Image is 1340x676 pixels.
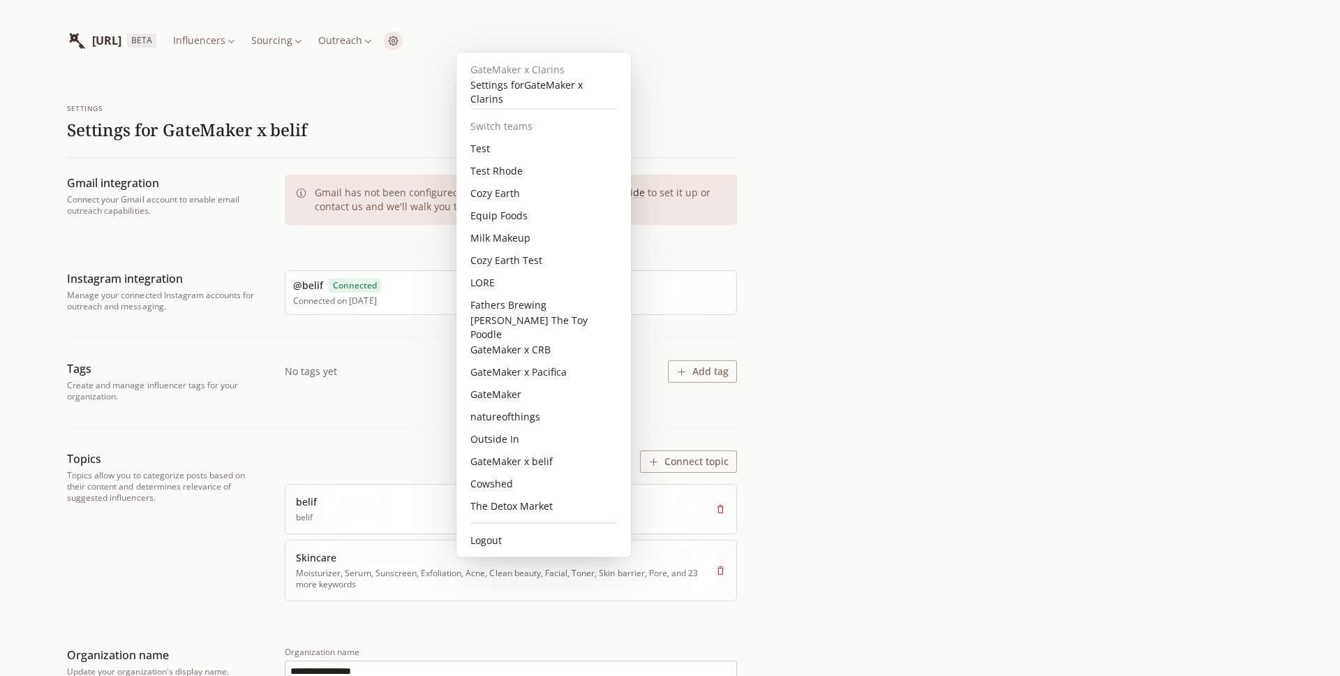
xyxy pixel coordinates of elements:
div: The Detox Market [462,495,625,517]
div: Outside In [462,428,625,450]
div: Milk Makeup [462,227,625,249]
div: Equip Foods [462,205,625,227]
div: GateMaker x Pacifica [462,361,625,383]
div: Cozy Earth Test [462,249,625,272]
div: GateMaker x CRB [462,339,625,361]
div: LORE [462,272,625,294]
div: Cozy Earth [462,182,625,205]
div: Fathers Brewing [462,294,625,316]
div: natureofthings [462,406,625,428]
div: GateMaker x Clarins [462,59,625,81]
div: Cowshed [462,473,625,495]
div: Test [462,138,625,160]
div: Logout [462,529,625,552]
div: Test Rhode [462,160,625,182]
div: Settings for GateMaker x Clarins [462,81,625,103]
div: Switch teams [462,115,625,138]
div: GateMaker [462,383,625,406]
div: [PERSON_NAME] The Toy Poodle [462,316,625,339]
div: GateMaker x belif [462,450,625,473]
